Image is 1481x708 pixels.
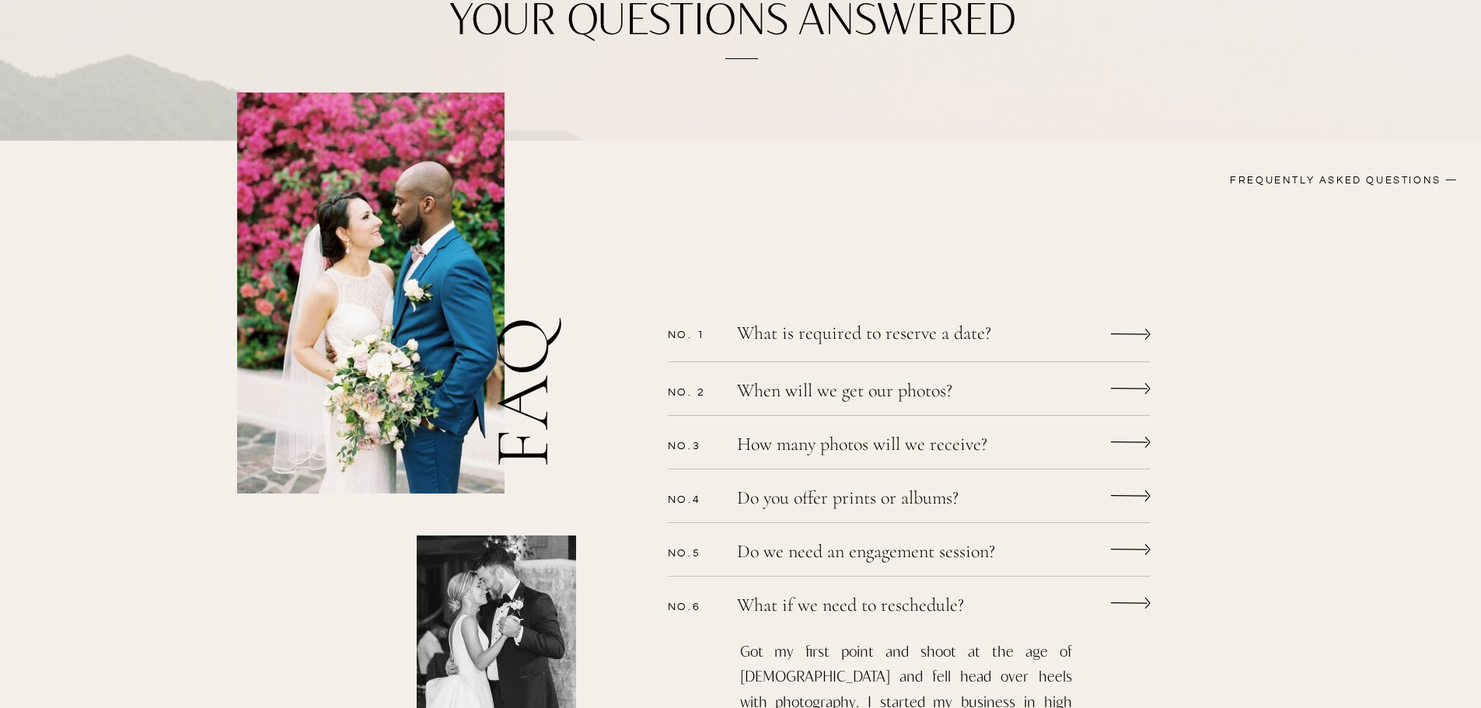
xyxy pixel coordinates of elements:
[737,489,1040,511] a: Do you offer prints or albums?
[668,328,718,340] p: No. 1
[737,596,1040,619] a: What if we need to reschedule?
[668,600,718,612] p: No.6
[668,493,718,505] p: No.4
[737,542,1040,565] a: Do we need an engagement session?
[668,546,718,559] p: No.5
[737,324,1040,347] a: What is required to reserve a date?
[1118,173,1458,191] h3: FREQUENTLY ASKED QUESTIONS —
[737,435,1040,458] a: How many photos will we receive?
[668,385,718,398] p: No. 2
[668,439,718,452] p: No.3
[484,183,579,468] h2: FAQ
[737,382,1040,404] a: When will we get our photos?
